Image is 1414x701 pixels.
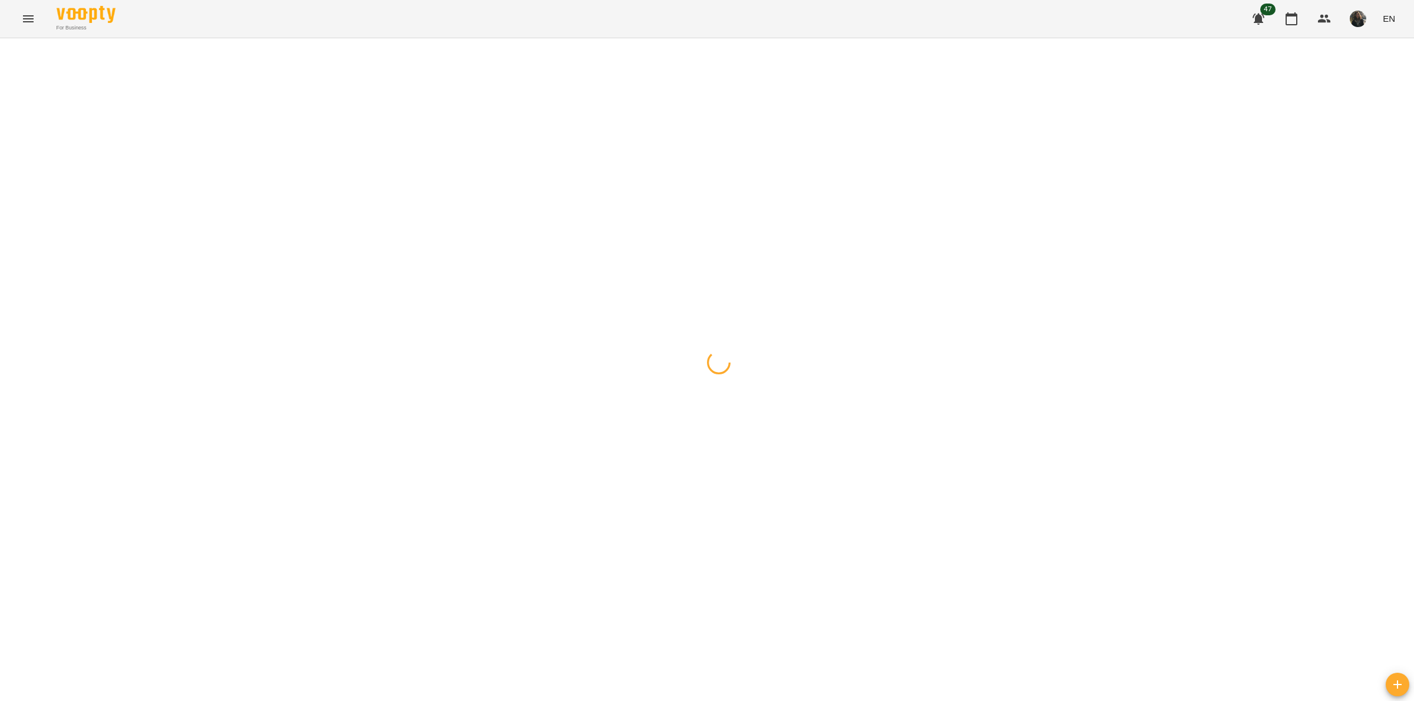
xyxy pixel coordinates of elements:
[57,6,115,23] img: Voopty Logo
[1383,12,1395,25] span: EN
[14,5,42,33] button: Menu
[1350,11,1366,27] img: 33f9a82ed513007d0552af73e02aac8a.jpg
[1260,4,1276,15] span: 47
[57,24,115,32] span: For Business
[1378,8,1400,29] button: EN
